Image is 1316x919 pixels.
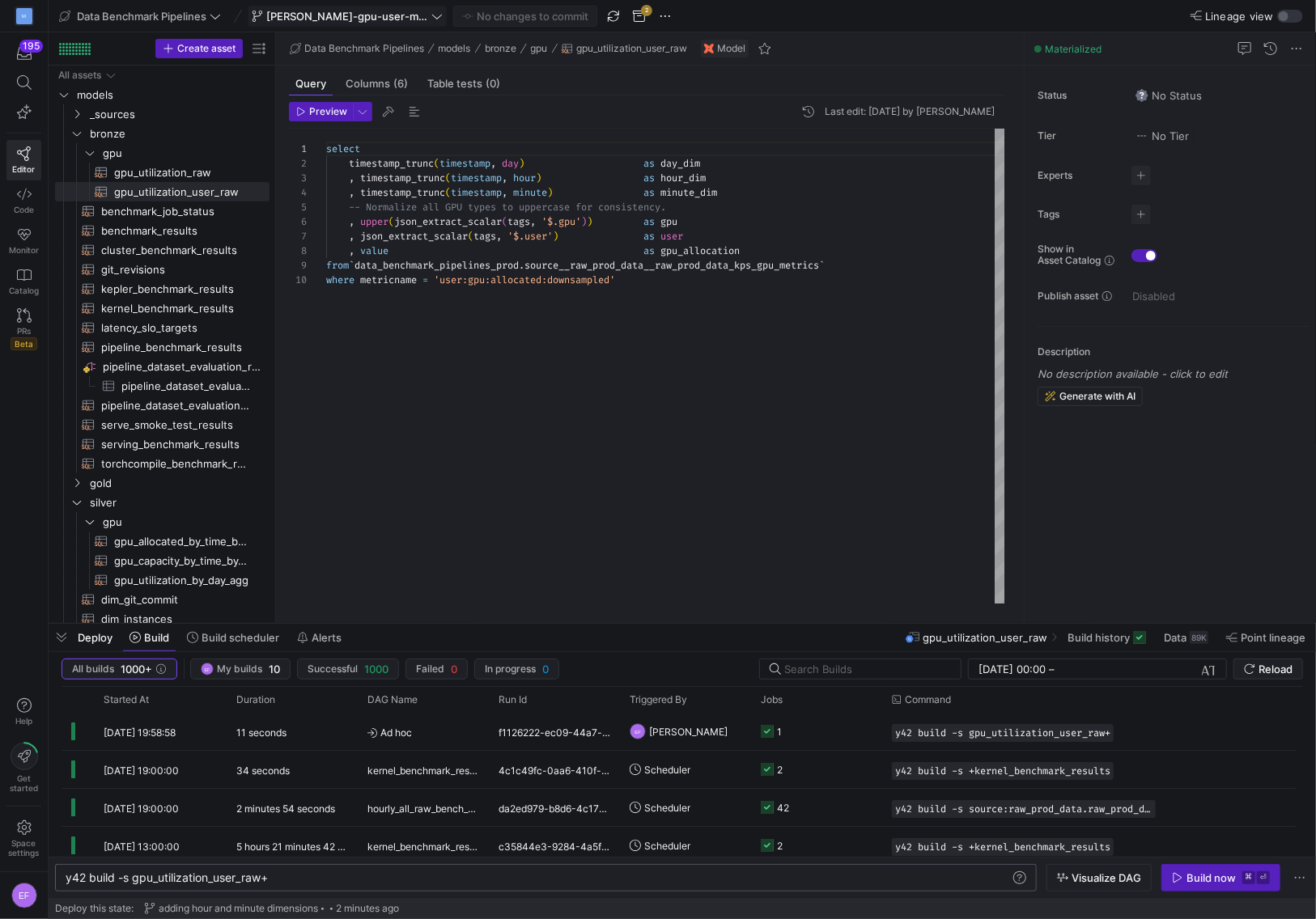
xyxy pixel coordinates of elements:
span: benchmark_results​​​​​​​​​​ [101,222,251,240]
div: Build now [1187,871,1236,884]
span: My builds [217,663,262,675]
div: Press SPACE to select this row. [55,240,270,260]
button: Generate with AI [1038,387,1143,406]
span: All builds [72,663,114,675]
span: gpu [531,43,548,54]
a: benchmark_results​​​​​​​​​​ [55,221,270,240]
span: Reload [1259,663,1293,675]
span: upper [360,215,388,228]
span: _sources [90,105,267,124]
button: bronze [481,39,520,58]
span: ` [349,259,354,272]
button: Successful1000 [297,659,399,680]
span: Build scheduler [202,631,279,644]
span: Visualize DAG [1072,871,1141,884]
span: as [643,215,655,228]
span: ) [547,186,553,199]
a: kepler_benchmark_results​​​​​​​​​​ [55,279,270,299]
img: No status [1136,89,1148,102]
span: Preview [309,106,347,117]
kbd: ⌘ [1242,871,1255,884]
button: Reload [1233,659,1303,680]
span: -- Normalize all GPU types to uppercase for consis [349,201,632,214]
span: timestamp_trunc [360,172,445,184]
button: In progress0 [474,659,559,680]
span: minute_dim [660,186,717,199]
span: Deploy [78,631,112,644]
span: models [77,86,267,104]
span: Build [144,631,169,644]
span: timestamp_trunc [360,186,445,199]
button: Point lineage [1219,624,1313,651]
div: Press SPACE to select this row. [55,396,270,415]
div: 8 [289,244,307,258]
div: 9 [289,258,307,273]
div: Press SPACE to select this row. [62,789,1297,827]
a: benchmark_job_status​​​​​​​​​​ [55,201,270,221]
span: Successful [308,663,358,675]
div: 3 [289,171,307,185]
span: Help [14,716,34,726]
span: kernel_benchmark_results_sync [367,752,479,790]
span: minute [513,186,547,199]
span: hourly_all_raw_bench_data_sync [367,790,479,828]
div: Press SPACE to select this row. [55,551,270,570]
span: Query [295,78,326,89]
span: data_benchmark_pipelines_prod [354,259,519,272]
button: Data Benchmark Pipelines [286,39,428,58]
a: gpu_utilization_raw​​​​​​​​​​ [55,163,270,182]
span: dim_instances​​​​​​​​​​ [101,610,251,629]
span: y42 build -s +kernel_benchmark_results [895,765,1110,777]
div: 6 [289,214,307,229]
span: timestamp [451,186,502,199]
span: serve_smoke_test_results​​​​​​​​​​ [101,416,251,434]
span: Build history [1068,631,1130,644]
button: Help [6,691,41,733]
span: Scheduler [644,789,690,827]
span: , [349,215,354,228]
a: gpu_capacity_by_time_by_gpu_agg​​​​​​​​​​ [55,551,270,570]
span: dim_git_commit​​​​​​​​​​ [101,591,251,609]
span: gpu_allocated_by_time_by_namespace_agg​​​​​​​​​​ [114,532,251,551]
span: silver [90,493,267,512]
button: gpu [527,39,552,58]
span: Started At [104,694,149,705]
div: Press SPACE to select this row. [55,415,270,434]
div: Press SPACE to select this row. [55,279,270,299]
span: 'user:gpu:allocated:downsampled' [434,273,615,286]
span: Data Benchmark Pipelines [77,10,206,23]
span: DAG Name [367,694,418,705]
span: json_extract_scalar [360,230,468,243]
button: EF [6,879,41,913]
a: Monitor [6,221,41,261]
span: where [326,273,354,286]
a: Catalog [6,261,41,302]
span: Model [717,43,745,54]
span: kepler_benchmark_results​​​​​​​​​​ [101,280,251,299]
span: Data Benchmark Pipelines [304,43,424,54]
div: 4 [289,185,307,200]
span: 0 [451,663,457,675]
span: No Status [1136,89,1202,102]
span: as [643,172,655,184]
span: pipeline_dataset_evaluation_results_long​​​​​​​​ [103,358,267,376]
span: Editor [13,164,36,174]
span: 1000+ [121,663,152,675]
img: No tier [1136,129,1148,142]
span: y42 build -s gpu_utilization_user_raw+ [895,727,1110,739]
span: , [349,172,354,184]
span: , [502,186,507,199]
span: tags [473,230,496,243]
button: No tierNo Tier [1131,125,1193,146]
div: Press SPACE to select this row. [55,85,270,104]
span: Duration [236,694,275,705]
a: dim_instances​​​​​​​​​​ [55,609,270,629]
span: metricname [360,273,417,286]
span: Command [905,694,951,705]
span: Catalog [9,286,39,295]
div: 1 [289,142,307,156]
span: gpu [103,513,267,531]
span: Space settings [9,838,40,858]
kbd: ⏎ [1257,871,1270,884]
span: Jobs [761,694,783,705]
